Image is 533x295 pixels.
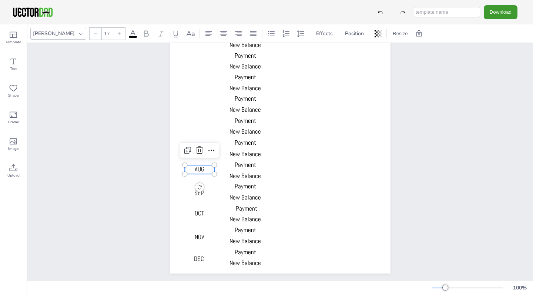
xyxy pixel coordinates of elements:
span: Payment [235,161,256,169]
span: New Balance [229,172,261,180]
span: New Balance [229,105,261,114]
span: SEP [194,189,204,197]
span: Payment [235,73,256,81]
span: Effects [315,30,334,37]
div: [PERSON_NAME] [31,29,76,38]
img: VectorDad-1.png [12,7,54,18]
span: Position [343,30,365,37]
span: Payment [235,138,256,147]
span: DEC [194,255,204,263]
span: Shape [8,93,19,98]
span: New Balance [229,237,261,245]
span: Payment [235,226,256,234]
span: New Balance [229,193,261,201]
span: Payment [235,94,256,103]
span: Payment [235,248,256,256]
span: Payment [236,204,257,212]
span: Payment [235,51,256,60]
span: New Balance [229,150,261,158]
span: New Balance [229,41,261,49]
button: Download [484,5,517,19]
span: New Balance [229,62,261,70]
span: NOV [195,233,204,241]
span: Image [8,146,19,152]
span: Template [6,39,21,45]
span: Upload [7,172,20,178]
span: New Balance [229,259,261,267]
span: Frame [8,119,19,125]
span: Text [10,66,17,72]
span: OCT [195,209,204,217]
span: New Balance [229,84,261,92]
span: AUG [195,165,204,173]
button: Resize [390,28,411,40]
span: New Balance [229,215,261,223]
div: 100 % [511,284,529,291]
span: New Balance [229,127,261,135]
span: Payment [235,182,256,190]
span: Payment [235,117,256,125]
input: template name [414,7,480,17]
